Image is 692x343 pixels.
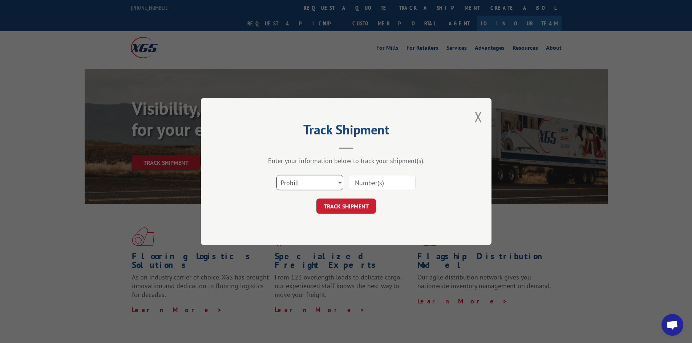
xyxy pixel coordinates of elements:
[316,199,376,214] button: TRACK SHIPMENT
[474,107,482,126] button: Close modal
[237,124,455,138] h2: Track Shipment
[661,314,683,336] a: Open chat
[349,175,416,190] input: Number(s)
[237,156,455,165] div: Enter your information below to track your shipment(s).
